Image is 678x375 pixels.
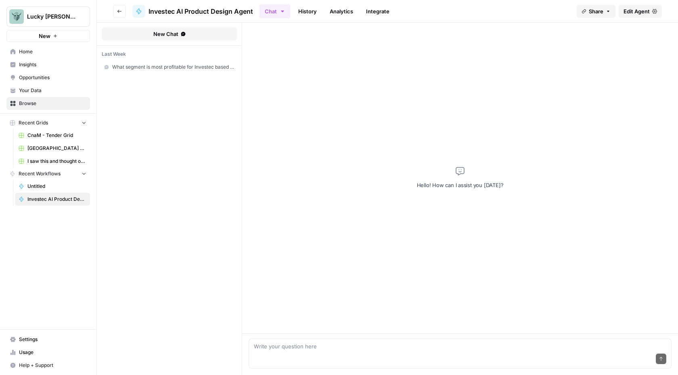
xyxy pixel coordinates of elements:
a: Settings [6,333,90,346]
a: Investec AI Product Design Agent [132,5,253,18]
span: Insights [19,61,86,68]
button: New Chat [102,27,237,40]
button: Recent Grids [6,117,90,129]
a: Browse [6,97,90,110]
span: Recent Grids [19,119,48,126]
span: Investec AI Product Design Agent [149,6,253,16]
button: Share [577,5,615,18]
span: Settings [19,336,86,343]
a: Edit Agent [619,5,662,18]
span: Your Data [19,87,86,94]
span: CnaM - Tender Grid [27,132,86,139]
span: Untitled [27,183,86,190]
span: New [39,32,50,40]
span: Help + Support [19,362,86,369]
a: Your Data [6,84,90,97]
span: Investec AI Product Design Agent [27,196,86,203]
button: Recent Workflows [6,168,90,180]
span: Opportunities [19,74,86,81]
img: Lucky Beard Logo [9,9,24,24]
a: Opportunities [6,71,90,84]
a: History [293,5,322,18]
a: Analytics [325,5,358,18]
a: Untitled [15,180,90,193]
span: Edit Agent [624,7,650,15]
span: Share [589,7,603,15]
span: Recent Workflows [19,170,61,177]
span: [GEOGRAPHIC_DATA] Tender - Stories [27,145,86,152]
a: Investec AI Product Design Agent [15,193,90,206]
a: CnaM - Tender Grid [15,129,90,142]
a: Insights [6,58,90,71]
span: New Chat [153,30,178,38]
a: What segment is most profitable for Investec based on the [Investec Playbook - All Segment Resear... [102,61,237,73]
a: Home [6,45,90,58]
button: Workspace: Lucky Beard [6,6,90,27]
button: New [6,30,90,42]
span: Lucky [PERSON_NAME] [27,13,76,21]
span: I saw this and thought of you - Generator Grid [27,158,86,165]
p: Hello! How can I assist you [DATE]? [417,181,504,190]
span: Home [19,48,86,55]
button: Help + Support [6,359,90,372]
span: What segment is most profitable for Investec based on the [Investec Playbook - All Segment Resear... [112,63,234,71]
span: Usage [19,349,86,356]
button: Chat [259,4,290,18]
span: Browse [19,100,86,107]
a: Integrate [361,5,394,18]
a: Usage [6,346,90,359]
div: last week [102,51,237,58]
a: I saw this and thought of you - Generator Grid [15,155,90,168]
a: [GEOGRAPHIC_DATA] Tender - Stories [15,142,90,155]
